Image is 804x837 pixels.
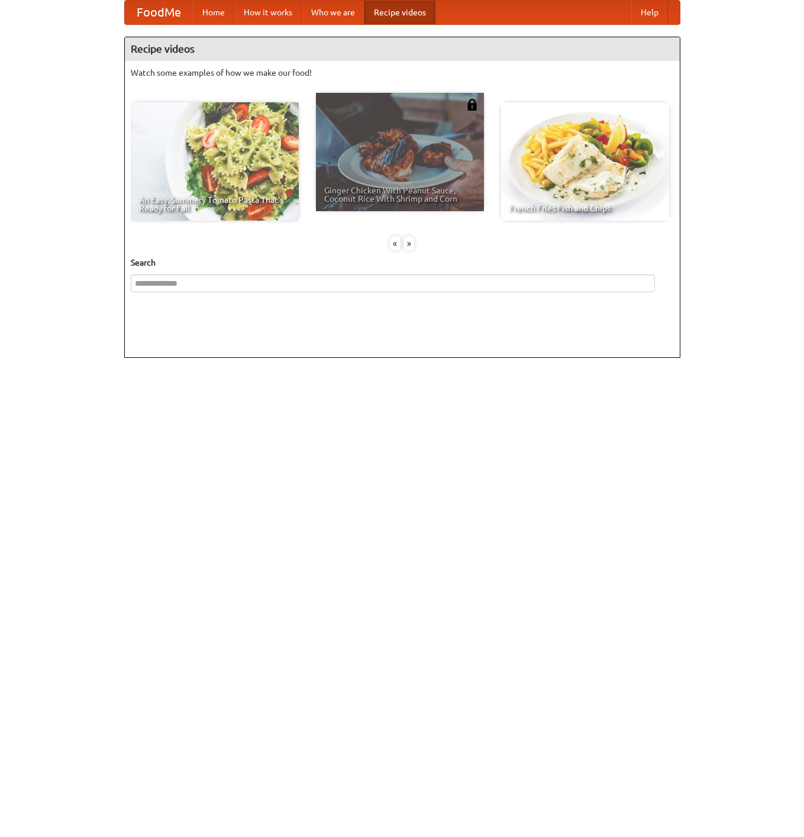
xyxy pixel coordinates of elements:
h4: Recipe videos [125,37,680,61]
div: » [403,236,414,251]
a: Help [631,1,668,24]
span: French Fries Fish and Chips [509,204,661,212]
a: An Easy, Summery Tomato Pasta That's Ready for Fall [131,102,299,221]
img: 483408.png [466,99,478,111]
a: Recipe videos [364,1,435,24]
span: An Easy, Summery Tomato Pasta That's Ready for Fall [139,196,290,212]
p: Watch some examples of how we make our food! [131,67,674,79]
a: Home [193,1,234,24]
h5: Search [131,257,674,269]
div: « [390,236,401,251]
a: French Fries Fish and Chips [501,102,669,221]
a: How it works [234,1,302,24]
a: Who we are [302,1,364,24]
a: FoodMe [125,1,193,24]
